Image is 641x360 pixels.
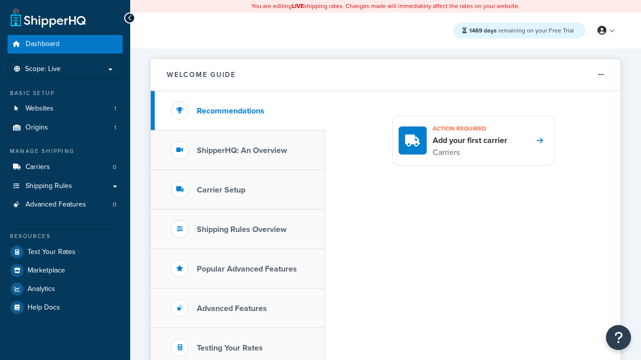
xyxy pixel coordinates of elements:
[197,343,263,352] h3: Testing Your Rates
[8,147,123,155] div: Manage Shipping
[26,182,72,190] span: Shipping Rules
[8,158,123,176] a: Carriers0
[8,280,123,298] a: Analytics
[28,303,60,312] span: Help Docs
[8,99,123,118] a: Websites1
[28,266,65,275] span: Marketplace
[8,35,123,53] a: Dashboard
[292,1,304,10] b: LIVE
[28,248,76,256] span: Test Your Rates
[25,65,61,73] span: Scope: Live
[151,59,620,91] button: Welcome Guide
[197,304,267,313] h3: Advanced Features
[113,163,116,171] span: 0
[28,285,55,293] span: Analytics
[469,26,497,35] strong: 1469 days
[197,146,287,155] h3: ShipperHQ: An Overview
[26,200,86,209] span: Advanced Features
[114,123,116,132] span: 1
[26,123,48,132] span: Origins
[8,89,123,97] div: Basic Setup
[197,225,286,234] h3: Shipping Rules Overview
[197,106,264,115] h3: Recommendations
[8,195,123,214] a: Advanced Features0
[8,298,123,316] a: Help Docs
[8,243,123,261] a: Test Your Rates
[197,185,245,194] h3: Carrier Setup
[433,135,507,146] h4: Add your first carrier
[167,71,236,78] h2: Welcome Guide
[8,195,123,214] li: Advanced Features
[8,158,123,176] li: Carriers
[469,26,574,35] span: remaining on your Free Trial
[606,325,631,350] button: Open Resource Center
[26,163,50,171] span: Carriers
[433,122,507,135] h3: Action required
[8,118,123,137] a: Origins1
[8,177,123,195] a: Shipping Rules
[113,200,116,209] span: 0
[8,99,123,118] li: Websites
[8,118,123,137] li: Origins
[8,261,123,279] a: Marketplace
[197,264,297,273] h3: Popular Advanced Features
[8,232,123,240] div: Resources
[114,104,116,113] span: 1
[26,40,60,48] span: Dashboard
[26,104,54,113] span: Websites
[433,146,507,159] p: Carriers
